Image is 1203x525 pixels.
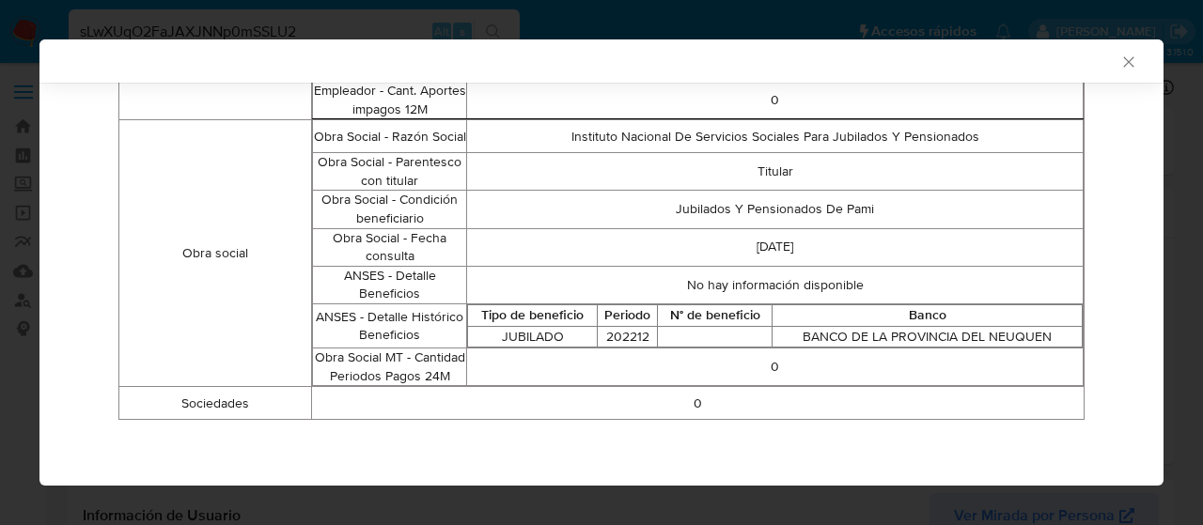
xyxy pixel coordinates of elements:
[598,326,658,347] td: 202212
[313,153,467,191] td: Obra Social - Parentesco con titular
[313,348,467,386] td: Obra Social MT - Cantidad Periodos Pagos 24M
[313,82,467,119] td: Empleador - Cant. Aportes impagos 12M
[313,304,467,348] td: ANSES - Detalle Histórico Beneficios
[468,326,598,347] td: JUBILADO
[119,120,312,387] td: Obra social
[313,266,467,303] td: ANSES - Detalle Beneficios
[467,191,1084,228] td: Jubilados Y Pensionados De Pami
[467,82,1084,119] td: 0
[773,326,1083,347] td: BANCO DE LA PROVINCIA DEL NEUQUEN
[39,39,1164,486] div: closure-recommendation-modal
[467,228,1084,266] td: [DATE]
[467,276,1083,295] p: No hay información disponible
[312,387,1085,420] td: 0
[1119,53,1136,69] button: Cerrar ventana
[598,305,658,327] th: Periodo
[467,348,1084,386] td: 0
[467,153,1084,191] td: Titular
[119,387,312,420] td: Sociedades
[313,120,467,153] td: Obra Social - Razón Social
[773,305,1083,327] th: Banco
[313,228,467,266] td: Obra Social - Fecha consulta
[467,120,1084,153] td: Instituto Nacional De Servicios Sociales Para Jubilados Y Pensionados
[658,305,773,327] th: N° de beneficio
[313,191,467,228] td: Obra Social - Condición beneficiario
[468,305,598,327] th: Tipo de beneficio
